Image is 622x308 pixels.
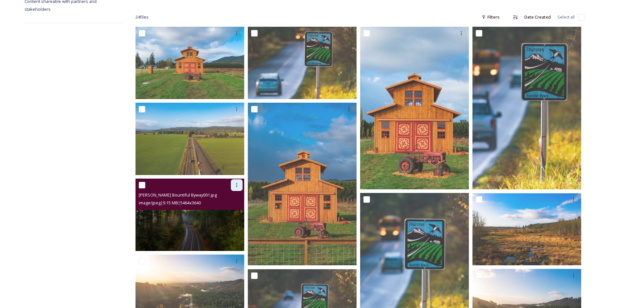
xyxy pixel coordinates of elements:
[248,103,357,265] img: Thurston Bountiful Byway021.jpg
[360,27,469,189] img: Thurston Bountiful Byway018.jpg
[472,27,581,189] img: Thurston Bountiful Byway013.jpg
[136,27,244,99] img: Thurston Bountiful Byway019.jpg
[478,11,503,23] div: Filters
[521,11,554,23] div: Date Created
[472,193,581,266] img: Thurston Bountiful Byway010.jpg
[136,14,149,20] span: 24 file s
[139,200,201,206] span: image/jpeg | 9.15 MB | 5464 x 3640
[557,14,575,20] span: Select all
[136,179,244,251] img: Thurston Bountiful Byway001.jpg
[136,103,244,175] img: Thurston Bountiful Byway006.jpg
[139,192,217,198] span: [PERSON_NAME] Bountiful Byway001.jpg
[248,27,357,99] img: Thurston Bountiful Byway011.jpg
